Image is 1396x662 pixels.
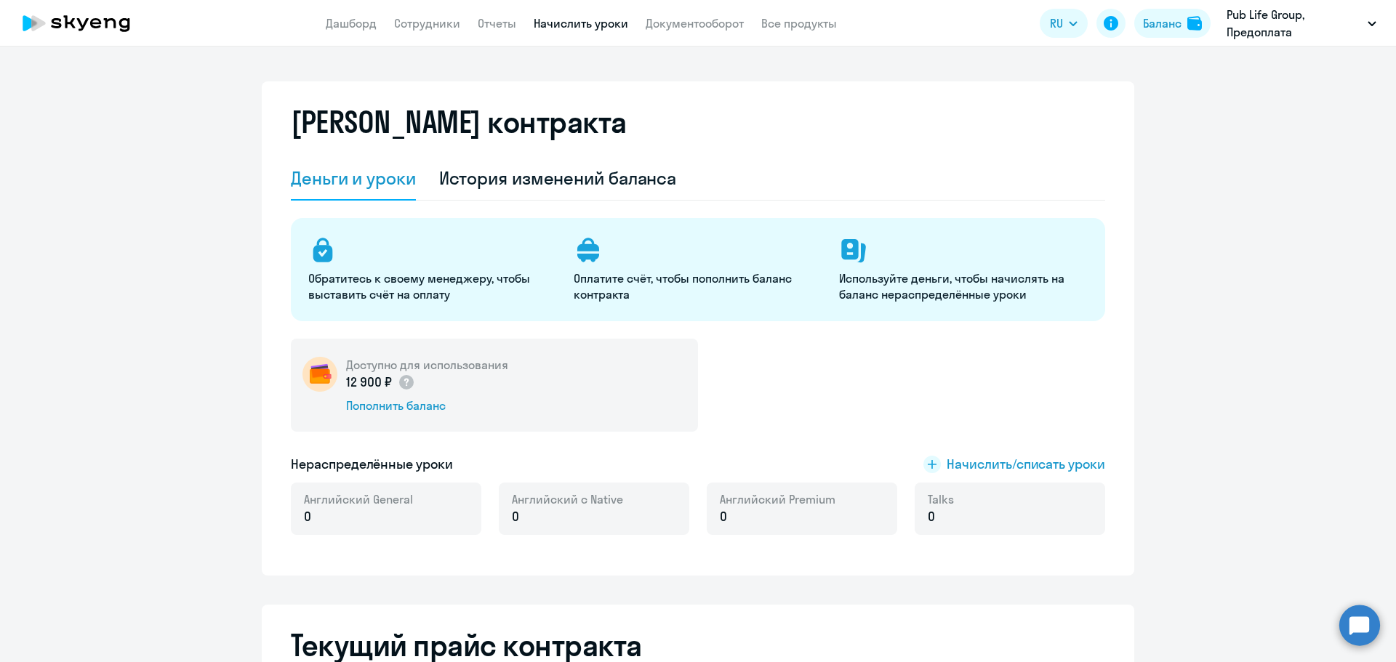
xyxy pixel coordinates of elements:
[574,270,822,302] p: Оплатите счёт, чтобы пополнить баланс контракта
[1040,9,1088,38] button: RU
[304,491,413,507] span: Английский General
[478,16,516,31] a: Отчеты
[346,397,508,413] div: Пополнить баланс
[720,507,727,526] span: 0
[928,491,954,507] span: Talks
[1134,9,1211,38] button: Балансbalance
[291,455,453,474] h5: Нераспределённые уроки
[291,166,416,190] div: Деньги и уроки
[761,16,837,31] a: Все продукты
[394,16,460,31] a: Сотрудники
[1050,15,1063,32] span: RU
[646,16,744,31] a: Документооборот
[308,270,556,302] p: Обратитесь к своему менеджеру, чтобы выставить счёт на оплату
[512,491,623,507] span: Английский с Native
[346,357,508,373] h5: Доступно для использования
[439,166,677,190] div: История изменений баланса
[928,507,935,526] span: 0
[839,270,1087,302] p: Используйте деньги, чтобы начислять на баланс нераспределённые уроки
[947,455,1105,474] span: Начислить/списать уроки
[304,507,311,526] span: 0
[346,373,415,392] p: 12 900 ₽
[1227,6,1362,41] p: Pub Life Group, Предоплата сертификаты
[1187,16,1202,31] img: balance
[1219,6,1384,41] button: Pub Life Group, Предоплата сертификаты
[302,357,337,392] img: wallet-circle.png
[534,16,628,31] a: Начислить уроки
[720,491,835,507] span: Английский Premium
[1143,15,1182,32] div: Баланс
[512,507,519,526] span: 0
[291,105,627,140] h2: [PERSON_NAME] контракта
[326,16,377,31] a: Дашборд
